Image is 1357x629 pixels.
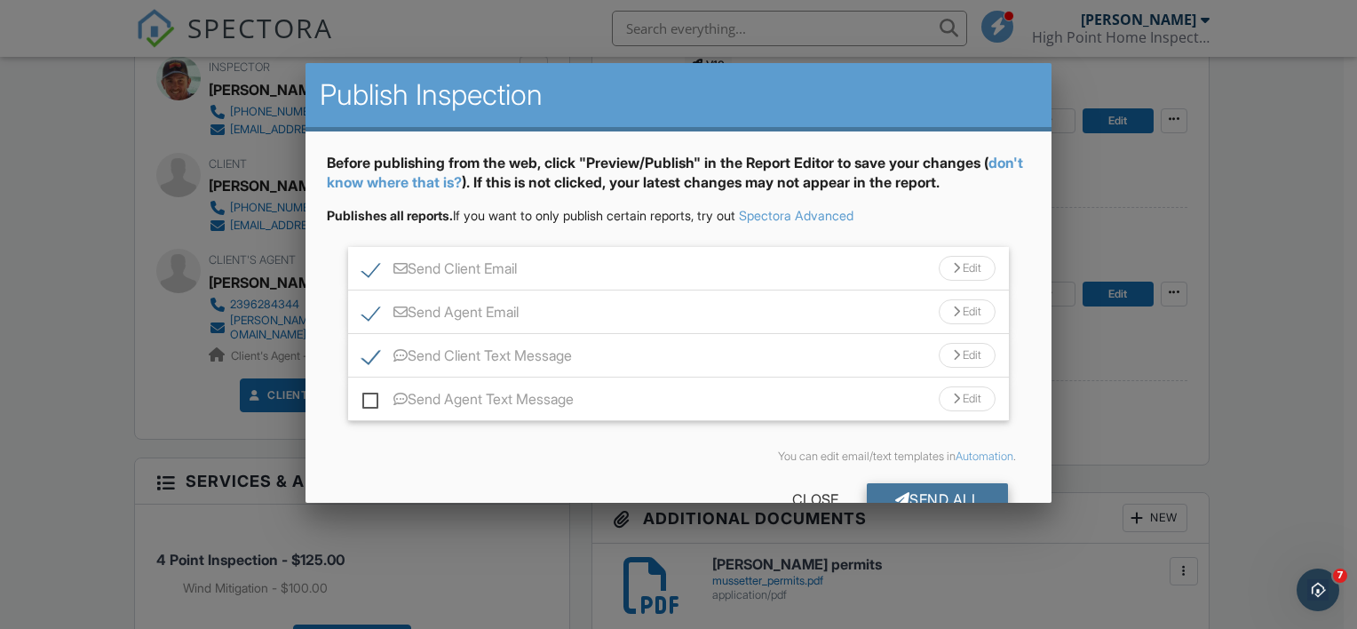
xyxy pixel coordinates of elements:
div: Edit [939,299,996,324]
iframe: Intercom live chat [1297,569,1339,611]
div: Send All [867,483,1009,515]
a: don't know where that is? [327,154,1023,191]
div: Close [764,483,867,515]
a: Spectora Advanced [739,208,853,223]
div: Before publishing from the web, click "Preview/Publish" in the Report Editor to save your changes... [327,153,1030,207]
span: 7 [1333,569,1347,583]
label: Send Client Text Message [362,347,572,370]
label: Send Client Email [362,260,517,283]
div: You can edit email/text templates in . [341,450,1016,464]
div: Edit [939,256,996,281]
h2: Publish Inspection [320,77,1037,113]
a: Automation [956,450,1013,463]
span: If you want to only publish certain reports, try out [327,208,735,223]
label: Send Agent Text Message [362,391,574,413]
div: Edit [939,386,996,411]
div: Edit [939,343,996,368]
label: Send Agent Email [362,304,519,326]
strong: Publishes all reports. [327,208,453,223]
